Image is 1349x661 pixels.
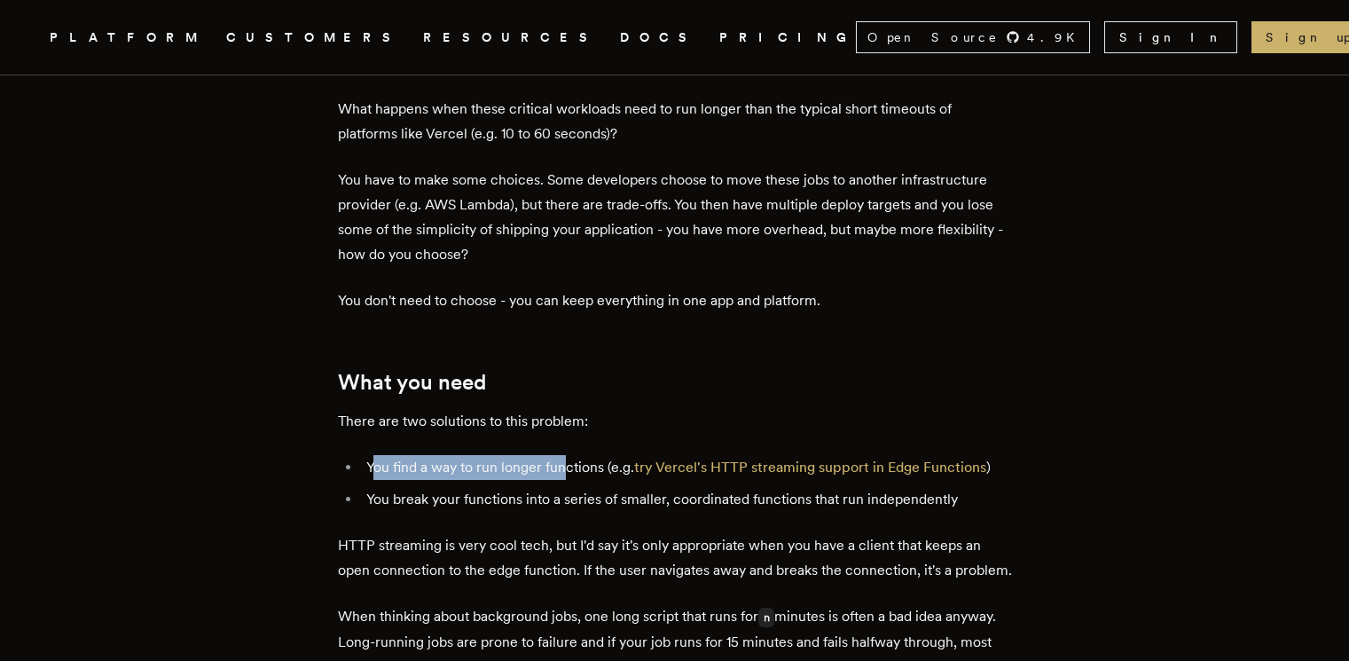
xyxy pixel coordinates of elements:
[226,27,402,49] a: CUSTOMERS
[1104,21,1237,53] a: Sign In
[338,288,1012,313] p: You don't need to choose - you can keep everything in one app and platform.
[620,27,698,49] a: DOCS
[338,370,1012,395] h2: What you need
[867,28,999,46] span: Open Source
[338,409,1012,434] p: There are two solutions to this problem:
[50,27,205,49] button: PLATFORM
[338,168,1012,267] p: You have to make some choices. Some developers choose to move these jobs to another infrastructur...
[361,455,1012,480] li: You find a way to run longer functions (e.g. )
[758,608,775,627] code: n
[423,27,599,49] button: RESOURCES
[338,533,1012,583] p: HTTP streaming is very cool tech, but I'd say it's only appropriate when you have a client that k...
[1027,28,1086,46] span: 4.9 K
[634,459,986,476] a: try Vercel's HTTP streaming support in Edge Functions
[719,27,856,49] a: PRICING
[361,487,1012,512] li: You break your functions into a series of smaller, coordinated functions that run independently
[338,97,1012,146] p: What happens when these critical workloads need to run longer than the typical short timeouts of ...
